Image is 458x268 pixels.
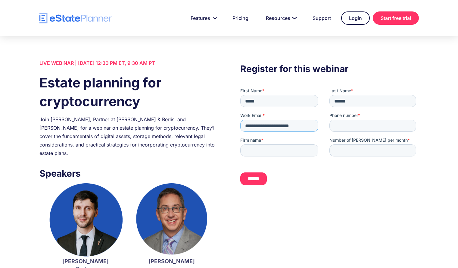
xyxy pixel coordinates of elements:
[240,88,419,190] iframe: Form 0
[183,12,222,24] a: Features
[373,11,419,25] a: Start free trial
[39,13,112,24] a: home
[341,11,370,25] a: Login
[39,115,218,157] div: Join [PERSON_NAME], Partner at [PERSON_NAME] & Berlis, and [PERSON_NAME] for a webinar on estate ...
[39,59,218,67] div: LIVE WEBINAR | [DATE] 12:30 PM ET, 9:30 AM PT
[305,12,338,24] a: Support
[39,73,218,111] h1: Estate planning for cryptocurrency
[39,166,218,180] h3: Speakers
[225,12,256,24] a: Pricing
[148,258,195,264] strong: [PERSON_NAME]
[240,62,419,76] h3: Register for this webinar
[259,12,302,24] a: Resources
[62,258,109,264] strong: [PERSON_NAME]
